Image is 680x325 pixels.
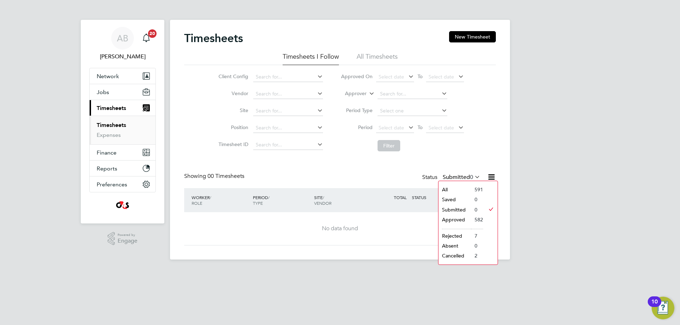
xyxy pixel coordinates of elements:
[429,124,454,131] span: Select date
[184,173,246,180] div: Showing
[208,173,244,180] span: 00 Timesheets
[89,27,156,61] a: AB[PERSON_NAME]
[90,161,155,176] button: Reports
[429,74,454,80] span: Select date
[97,89,109,95] span: Jobs
[438,241,471,251] li: Absent
[251,191,312,209] div: PERIOD
[438,195,471,204] li: Saved
[378,140,400,151] button: Filter
[438,231,471,241] li: Rejected
[97,165,117,172] span: Reports
[471,241,483,251] li: 0
[191,225,489,232] div: No data found
[81,20,164,224] nav: Main navigation
[341,107,373,114] label: Period Type
[357,52,398,65] li: All Timesheets
[114,199,131,211] img: g4s4-logo-retina.png
[90,100,155,116] button: Timesheets
[283,52,339,65] li: Timesheets I Follow
[90,145,155,160] button: Finance
[90,116,155,144] div: Timesheets
[89,52,156,61] span: Alex Beattie
[471,231,483,241] li: 7
[190,191,251,209] div: WORKER
[216,73,248,80] label: Client Config
[471,251,483,261] li: 2
[341,124,373,130] label: Period
[415,72,425,81] span: To
[443,174,480,181] label: Submitted
[438,215,471,225] li: Approved
[449,31,496,42] button: New Timesheet
[378,89,447,99] input: Search for...
[471,215,483,225] li: 582
[118,238,137,244] span: Engage
[192,200,202,206] span: ROLE
[97,122,126,128] a: Timesheets
[216,141,248,147] label: Timesheet ID
[184,31,243,45] h2: Timesheets
[118,232,137,238] span: Powered by
[471,185,483,195] li: 591
[335,90,367,97] label: Approver
[410,191,447,204] div: STATUS
[210,195,211,200] span: /
[139,27,153,50] a: 20
[253,72,323,82] input: Search for...
[253,106,323,116] input: Search for...
[314,200,331,206] span: VENDOR
[651,302,658,311] div: 10
[253,140,323,150] input: Search for...
[97,149,117,156] span: Finance
[422,173,482,182] div: Status
[253,123,323,133] input: Search for...
[438,185,471,195] li: All
[216,107,248,114] label: Site
[97,73,119,80] span: Network
[97,132,121,138] a: Expenses
[415,123,425,132] span: To
[471,205,483,215] li: 0
[108,232,138,245] a: Powered byEngage
[438,251,471,261] li: Cancelled
[89,199,156,211] a: Go to home page
[148,29,157,38] span: 20
[253,89,323,99] input: Search for...
[90,176,155,192] button: Preferences
[117,34,128,43] span: AB
[97,105,126,111] span: Timesheets
[470,174,473,181] span: 0
[378,106,447,116] input: Select one
[323,195,324,200] span: /
[438,205,471,215] li: Submitted
[379,74,404,80] span: Select date
[90,84,155,100] button: Jobs
[379,124,404,131] span: Select date
[652,297,674,319] button: Open Resource Center, 10 new notifications
[341,73,373,80] label: Approved On
[471,195,483,204] li: 0
[90,68,155,84] button: Network
[268,195,270,200] span: /
[216,90,248,97] label: Vendor
[312,191,374,209] div: SITE
[253,200,263,206] span: TYPE
[216,124,248,130] label: Position
[97,181,127,188] span: Preferences
[394,195,407,200] span: TOTAL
